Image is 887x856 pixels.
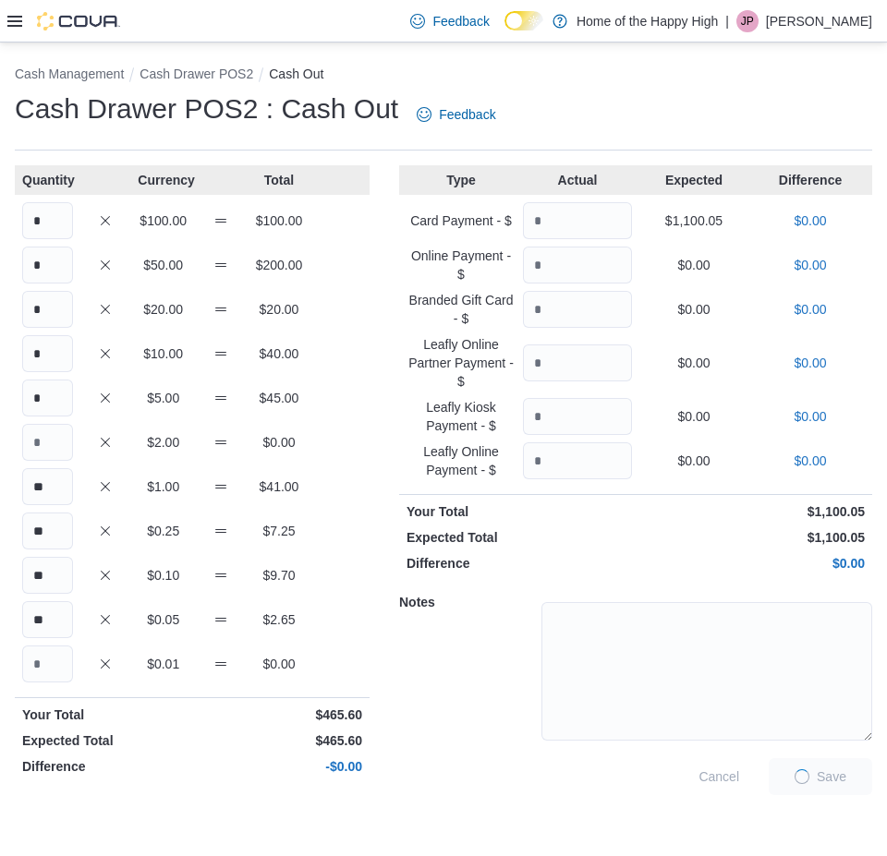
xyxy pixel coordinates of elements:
span: Dark Mode [504,30,505,31]
p: Type [407,171,516,189]
input: Quantity [523,398,632,435]
input: Quantity [22,335,73,372]
span: Cancel [699,767,739,786]
p: $1.00 [138,477,188,496]
p: $0.00 [639,407,748,426]
p: $0.00 [756,354,865,372]
div: Julie Peterson [736,10,759,32]
input: Dark Mode [504,11,543,30]
p: Online Payment - $ [407,247,516,283]
p: $0.00 [639,554,865,573]
p: Total [254,171,305,189]
input: Quantity [22,601,73,638]
p: Card Payment - $ [407,211,516,230]
p: $0.00 [639,300,748,319]
input: Quantity [523,202,632,239]
p: $20.00 [254,300,305,319]
p: $100.00 [138,211,188,230]
button: LoadingSave [769,758,872,795]
p: $0.00 [756,211,865,230]
nav: An example of EuiBreadcrumbs [15,65,872,87]
input: Quantity [22,557,73,594]
p: Your Total [407,502,632,521]
input: Quantity [22,645,73,682]
p: $10.00 [138,344,188,363]
input: Quantity [22,512,73,549]
p: Currency [138,171,188,189]
p: $0.00 [756,452,865,470]
p: | [725,10,729,32]
p: $0.00 [639,256,748,274]
p: $465.60 [196,705,362,724]
p: $100.00 [254,211,305,230]
p: Difference [756,171,865,189]
p: Home of the Happy High [577,10,718,32]
p: $20.00 [138,300,188,319]
p: Expected Total [22,731,188,750]
input: Quantity [523,247,632,283]
p: Quantity [22,171,73,189]
p: $5.00 [138,389,188,407]
p: $0.25 [138,522,188,540]
p: Expected [639,171,748,189]
p: Your Total [22,705,188,724]
a: Feedback [403,3,496,40]
p: [PERSON_NAME] [766,10,872,32]
p: $2.65 [254,610,305,629]
input: Quantity [22,202,73,239]
p: Difference [407,554,632,573]
p: $0.00 [756,407,865,426]
input: Quantity [22,468,73,505]
p: $465.60 [196,731,362,750]
p: $50.00 [138,256,188,274]
input: Quantity [22,380,73,416]
p: $41.00 [254,477,305,496]
h5: Notes [399,584,538,621]
p: Branded Gift Card - $ [407,291,516,328]
a: Feedback [409,96,503,133]
p: Expected Total [407,528,632,547]
p: $9.70 [254,566,305,585]
p: Leafly Kiosk Payment - $ [407,398,516,435]
p: $1,100.05 [639,211,748,230]
p: -$0.00 [196,757,362,776]
input: Quantity [22,247,73,283]
input: Quantity [523,442,632,479]
button: Cancel [691,758,747,795]
input: Quantity [22,291,73,328]
p: Difference [22,757,188,776]
span: Feedback [432,12,489,30]
p: Leafly Online Payment - $ [407,442,516,479]
p: $0.00 [756,300,865,319]
input: Quantity [523,344,632,381]
p: $0.01 [138,655,188,673]
input: Quantity [523,291,632,328]
p: Actual [523,171,632,189]
img: Cova [37,12,120,30]
p: $0.00 [254,433,305,452]
span: Save [817,767,846,786]
p: $0.05 [138,610,188,629]
h1: Cash Drawer POS2 : Cash Out [15,90,398,127]
p: Leafly Online Partner Payment - $ [407,335,516,391]
p: $7.25 [254,522,305,540]
p: $45.00 [254,389,305,407]
p: $200.00 [254,256,305,274]
p: $0.00 [639,452,748,470]
p: $0.00 [254,655,305,673]
p: $0.00 [639,354,748,372]
p: $1,100.05 [639,528,865,547]
span: JP [741,10,754,32]
p: $1,100.05 [639,502,865,521]
button: Cash Drawer POS2 [140,66,253,81]
button: Cash Management [15,66,124,81]
input: Quantity [22,424,73,461]
span: Feedback [439,105,495,124]
p: $40.00 [254,344,305,363]
p: $0.10 [138,566,188,585]
p: $0.00 [756,256,865,274]
span: Loading [794,768,811,786]
button: Cash Out [269,66,323,81]
p: $2.00 [138,433,188,452]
